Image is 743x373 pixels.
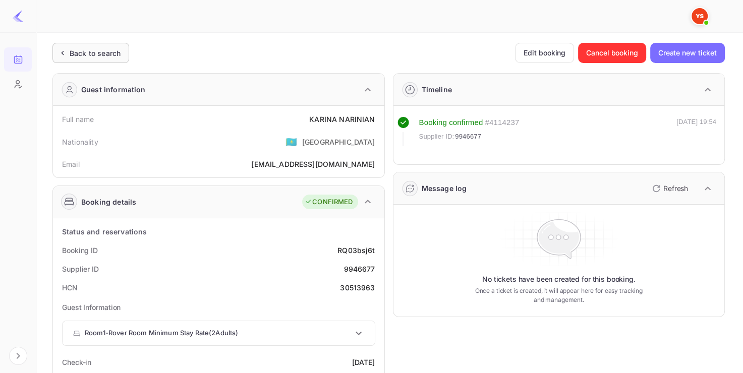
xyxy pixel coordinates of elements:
[419,117,483,129] div: Booking confirmed
[470,286,648,304] p: Once a ticket is created, it will appear here for easy tracking and management.
[422,183,467,194] div: Message log
[62,226,147,237] div: Status and reservations
[352,357,375,367] div: [DATE]
[485,117,519,129] div: # 4114237
[646,180,692,197] button: Refresh
[309,114,375,125] div: KARINA NARINIAN
[578,43,646,63] button: Cancel booking
[337,245,375,256] div: RQ03bsj6t
[62,282,78,293] div: HCN
[81,84,146,95] div: Guest information
[676,117,716,146] div: [DATE] 19:54
[62,302,375,313] p: Guest Information
[62,357,91,367] div: Check-in
[344,264,375,274] div: 9946677
[4,47,32,71] a: Bookings
[9,347,27,365] button: Expand navigation
[482,274,636,284] p: No tickets have been created for this booking.
[515,43,574,63] button: Edit booking
[455,132,481,142] span: 9946677
[81,197,136,207] div: Booking details
[70,48,121,58] div: Back to search
[422,84,452,95] div: Timeline
[62,137,98,147] div: Nationality
[63,321,375,345] div: Room1-Rover Room Minimum Stay Rate(2Adults)
[692,8,708,24] img: Yandex Support
[285,133,297,151] span: United States
[419,132,454,142] span: Supplier ID:
[62,114,94,125] div: Full name
[62,245,98,256] div: Booking ID
[62,159,80,169] div: Email
[12,10,24,22] img: LiteAPI
[305,197,353,207] div: CONFIRMED
[650,43,725,63] button: Create new ticket
[85,328,239,338] p: Room 1 - Rover Room Minimum Stay Rate ( 2 Adults )
[663,183,688,194] p: Refresh
[62,264,99,274] div: Supplier ID
[340,282,375,293] div: 30513963
[251,159,375,169] div: [EMAIL_ADDRESS][DOMAIN_NAME]
[4,72,32,95] a: Customers
[302,137,375,147] div: [GEOGRAPHIC_DATA]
